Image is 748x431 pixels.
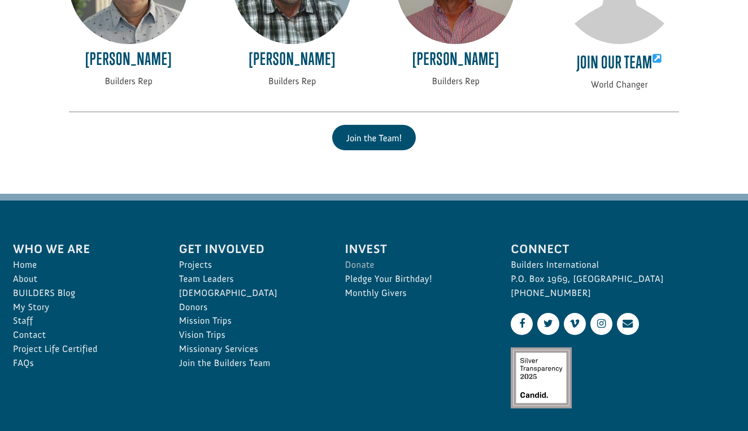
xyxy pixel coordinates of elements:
a: Instagram [590,313,612,335]
a: Pledge Your Birthday! [345,272,486,286]
img: Silver Transparency Rating for 2025 by Candid [511,347,572,408]
div: to [20,35,155,43]
span: [GEOGRAPHIC_DATA] , [GEOGRAPHIC_DATA] [31,45,155,53]
div: [DEMOGRAPHIC_DATA] donated $1,000 [20,11,155,34]
a: BUILDERS Blog [13,286,154,301]
a: Staff [13,314,154,328]
p: World Changer [560,78,679,92]
p: Builders Rep [69,75,188,89]
a: Donate [345,258,486,272]
a: Monthly Givers [345,286,486,301]
a: Donors [179,301,320,315]
a: [DEMOGRAPHIC_DATA] [179,286,320,301]
a: About [13,272,154,286]
a: Projects [179,258,320,272]
h4: [PERSON_NAME] [396,49,515,75]
a: Missionary Services [179,342,320,356]
strong: Project Shovel Ready [27,34,93,43]
p: Builders International P.O. Box 1969, [GEOGRAPHIC_DATA] [PHONE_NUMBER] [511,258,735,300]
a: Vimeo [564,313,586,335]
img: emoji partyPopper [91,24,100,33]
a: Contact [13,328,154,342]
button: Donate [160,23,210,43]
a: Vision Trips [179,328,320,342]
p: Builders Rep [233,75,352,89]
span: Invest [345,240,486,258]
img: US.png [20,45,28,53]
a: Mission Trips [179,314,320,328]
a: Twitter [537,313,559,335]
a: Home [13,258,154,272]
a: Join the Builders Team [179,356,320,371]
p: Builders Rep [396,75,515,89]
h4: [PERSON_NAME] [233,49,352,75]
a: Join the Team! [332,125,416,150]
span: Connect [511,240,735,258]
h4: [PERSON_NAME] [69,49,188,75]
span: Get Involved [179,240,320,258]
a: Facebook [511,313,533,335]
a: Team Leaders [179,272,320,286]
a: Contact Us [617,313,639,335]
span: Who We Are [13,240,154,258]
a: My Story [13,301,154,315]
a: Project Life Certified [13,342,154,356]
a: FAQs [13,356,154,371]
h4: Join Our Team [560,49,679,78]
